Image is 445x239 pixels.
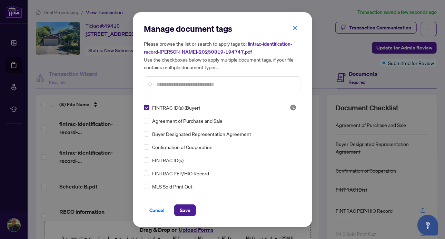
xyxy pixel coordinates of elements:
[144,204,170,216] button: Cancel
[293,26,297,30] span: close
[290,104,297,111] span: Pending Review
[152,183,192,190] span: MLS Sold Print Out
[144,23,301,34] h2: Manage document tags
[152,169,209,177] span: FINTRAC PEP/HIO Record
[152,117,222,125] span: Agreement of Purchase and Sale
[180,205,190,216] span: Save
[152,143,212,151] span: Confirmation of Cooperation
[152,104,200,111] span: FINTRAC ID(s) (Buyer)
[174,204,196,216] button: Save
[149,205,165,216] span: Cancel
[152,156,184,164] span: FINTRAC ID(s)
[152,130,251,138] span: Buyer Designated Representation Agreement
[144,40,301,71] h5: Please browse the list or search to apply tags to: Use the checkboxes below to apply multiple doc...
[144,41,292,55] span: fintrac-identification-record-[PERSON_NAME]-20250819-194747.pdf
[417,215,438,236] button: Open asap
[290,104,297,111] img: status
